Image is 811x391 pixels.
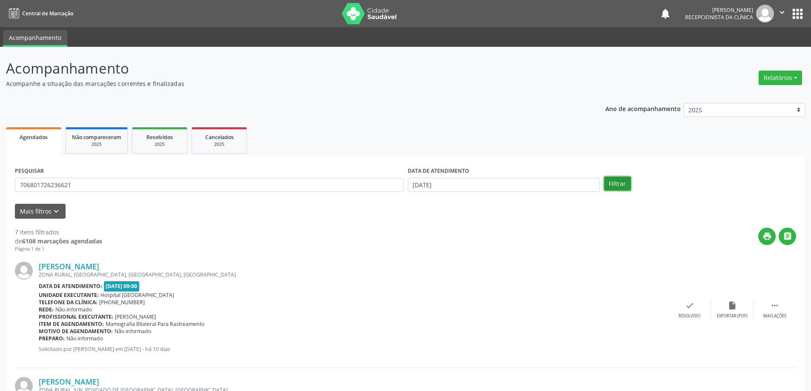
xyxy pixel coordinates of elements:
span: Não informado [115,328,151,335]
span: Não informado [66,335,103,342]
div: 2025 [72,141,121,148]
img: img [15,262,33,280]
label: DATA DE ATENDIMENTO [408,165,469,178]
i:  [783,231,792,241]
span: Cancelados [205,134,234,141]
i: insert_drive_file [728,301,737,310]
a: [PERSON_NAME] [39,262,99,271]
div: 7 itens filtrados [15,228,102,237]
p: Ano de acompanhamento [605,103,681,114]
span: Não compareceram [72,134,121,141]
span: [PERSON_NAME] [115,313,156,320]
p: Acompanhamento [6,58,565,79]
span: Recepcionista da clínica [685,14,753,21]
b: Preparo: [39,335,65,342]
span: Central de Marcação [22,10,73,17]
button: Filtrar [604,177,631,191]
a: [PERSON_NAME] [39,377,99,386]
b: Motivo de agendamento: [39,328,113,335]
b: Unidade executante: [39,291,99,299]
a: Central de Marcação [6,6,73,20]
button: Relatórios [759,71,802,85]
img: img [756,5,774,23]
p: Acompanhe a situação das marcações correntes e finalizadas [6,79,565,88]
i: check [685,301,694,310]
label: PESQUISAR [15,165,44,178]
span: [DATE] 09:00 [104,281,140,291]
b: Rede: [39,306,54,313]
b: Profissional executante: [39,313,113,320]
div: 2025 [198,141,241,148]
button: Mais filtroskeyboard_arrow_down [15,204,66,219]
div: 2025 [138,141,181,148]
div: Resolvido [679,313,700,319]
b: Telefone da clínica: [39,299,97,306]
a: Acompanhamento [3,30,67,47]
button: print [758,228,776,245]
b: Item de agendamento: [39,320,104,328]
button:  [779,228,796,245]
i:  [777,8,787,17]
div: Mais ações [763,313,786,319]
input: Selecione um intervalo [408,178,600,192]
div: Exportar (PDF) [717,313,748,319]
span: Agendados [20,134,48,141]
span: Mamografia Bilateral Para Rastreamento [106,320,204,328]
div: Página 1 de 1 [15,245,102,253]
div: [PERSON_NAME] [685,6,753,14]
button: notifications [659,8,671,20]
span: Hospital [GEOGRAPHIC_DATA] [100,291,174,299]
strong: 6108 marcações agendadas [22,237,102,245]
input: Nome, CNS [15,178,404,192]
div: de [15,237,102,245]
span: [PHONE_NUMBER] [99,299,145,306]
i: print [762,231,772,241]
p: Solicitado por [PERSON_NAME] em [DATE] - há 10 dias [39,345,668,353]
button:  [774,5,790,23]
span: Resolvidos [146,134,173,141]
button: apps [790,6,805,21]
div: ZONA RURAL, [GEOGRAPHIC_DATA], [GEOGRAPHIC_DATA], [GEOGRAPHIC_DATA] [39,271,668,278]
i: keyboard_arrow_down [52,207,61,216]
b: Data de atendimento: [39,283,102,290]
i:  [770,301,779,310]
span: Não informado [55,306,92,313]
